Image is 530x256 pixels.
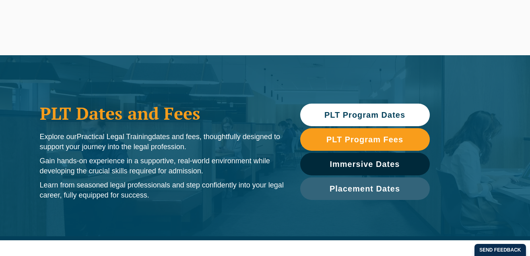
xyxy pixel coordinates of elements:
[326,135,403,144] span: PLT Program Fees
[40,180,284,200] p: Learn from seasoned legal professionals and step confidently into your legal career, fully equipp...
[77,133,152,141] span: Practical Legal Training
[300,177,430,200] a: Placement Dates
[300,153,430,175] a: Immersive Dates
[40,132,284,152] p: Explore our dates and fees, thoughtfully designed to support your journey into the legal profession.
[300,104,430,126] a: PLT Program Dates
[300,128,430,151] a: PLT Program Fees
[330,185,400,193] span: Placement Dates
[40,156,284,176] p: Gain hands-on experience in a supportive, real-world environment while developing the crucial ski...
[324,111,405,119] span: PLT Program Dates
[40,103,284,123] h1: PLT Dates and Fees
[330,160,400,168] span: Immersive Dates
